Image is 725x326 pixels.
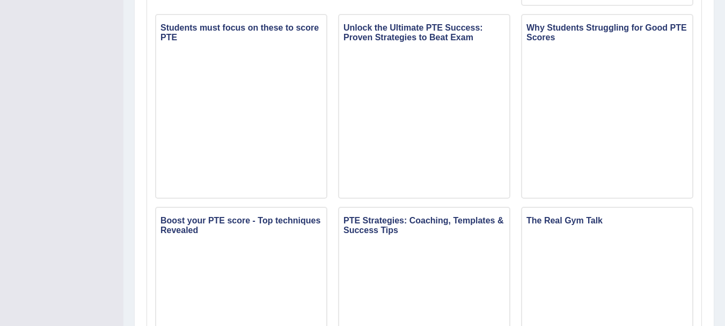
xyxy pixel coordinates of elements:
[522,213,692,228] h3: The Real Gym Talk
[156,20,326,45] h3: Students must focus on these to score PTE
[522,20,692,45] h3: Why Students Struggling for Good PTE Scores
[339,20,509,45] h3: Unlock the Ultimate PTE Success: Proven Strategies to Beat Exam
[339,213,509,237] h3: PTE Strategies: Coaching, Templates & Success Tips
[156,213,326,237] h3: Boost your PTE score - Top techniques Revealed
